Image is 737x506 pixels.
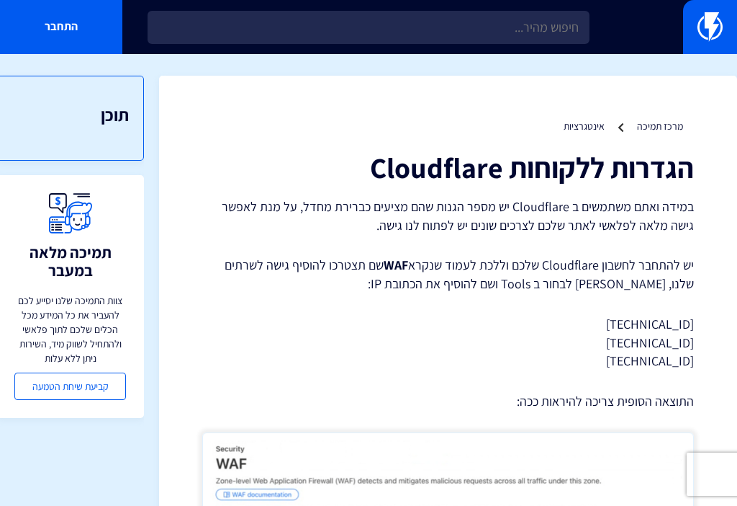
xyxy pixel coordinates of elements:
a: מרכז תמיכה [637,120,683,133]
input: חיפוש מהיר... [148,11,589,44]
h3: תוכן [12,105,129,124]
p: יש להתחבר לחשבון Cloudflare שלכם וללכת לעמוד שנקרא שם תצטרכו להוסיף גישה לשרתים שלנו, [PERSON_NAM... [202,256,694,293]
p: [TECHNICAL_ID] [TECHNICAL_ID] [TECHNICAL_ID] [202,315,694,370]
p: התוצאה הסופית צריכה להיראות ככה: [202,392,694,411]
h3: תמיכה מלאה במעבר [14,244,126,278]
a: קביעת שיחת הטמעה [14,373,126,400]
p: צוות התמיכה שלנו יסייע לכם להעביר את כל המידע מכל הכלים שלכם לתוך פלאשי ולהתחיל לשווק מיד, השירות... [14,293,126,365]
h1: הגדרות ללקוחות Cloudflare [202,151,694,183]
strong: WAF [384,257,408,273]
p: במידה ואתם משתמשים ב Cloudflare יש מספר הגנות שהם מציעים כברירת מחדל, על מנת לאפשר גישה מלאה לפלא... [202,197,694,234]
a: אינטגרציות [564,120,605,133]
